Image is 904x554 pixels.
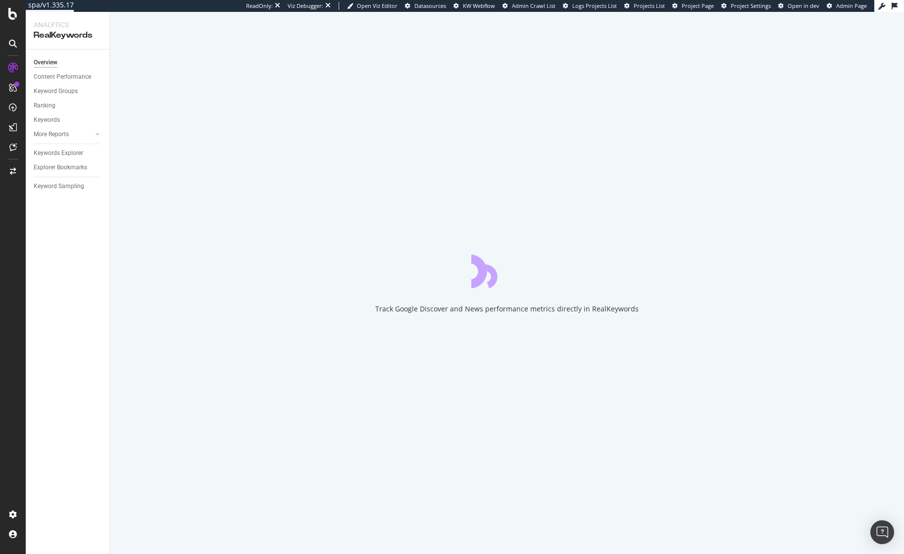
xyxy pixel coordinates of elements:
span: Project Settings [731,2,771,9]
span: Admin Crawl List [512,2,555,9]
a: Admin Crawl List [502,2,555,10]
a: Keywords [34,115,102,125]
a: Ranking [34,101,102,111]
span: Open in dev [788,2,819,9]
a: Open in dev [778,2,819,10]
a: Overview [34,57,102,68]
div: RealKeywords [34,30,101,41]
div: Explorer Bookmarks [34,162,87,173]
div: Viz Debugger: [288,2,323,10]
span: Projects List [634,2,665,9]
div: animation [471,252,543,288]
a: Logs Projects List [563,2,617,10]
div: Open Intercom Messenger [870,520,894,544]
a: Content Performance [34,72,102,82]
a: Admin Page [827,2,867,10]
a: Keyword Groups [34,86,102,97]
span: KW Webflow [463,2,495,9]
div: Keyword Sampling [34,181,84,192]
a: Keywords Explorer [34,148,102,158]
div: Track Google Discover and News performance metrics directly in RealKeywords [375,304,639,314]
span: Open Viz Editor [357,2,398,9]
div: Keyword Groups [34,86,78,97]
div: Overview [34,57,57,68]
a: Project Page [672,2,714,10]
div: Keywords Explorer [34,148,83,158]
span: Logs Projects List [572,2,617,9]
span: Project Page [682,2,714,9]
div: More Reports [34,129,69,140]
a: Keyword Sampling [34,181,102,192]
div: ReadOnly: [246,2,273,10]
a: Explorer Bookmarks [34,162,102,173]
a: Open Viz Editor [347,2,398,10]
span: Admin Page [836,2,867,9]
div: Ranking [34,101,55,111]
a: Projects List [624,2,665,10]
span: Datasources [414,2,446,9]
div: Analytics [34,20,101,30]
a: KW Webflow [453,2,495,10]
a: Datasources [405,2,446,10]
a: Project Settings [721,2,771,10]
div: Keywords [34,115,60,125]
a: More Reports [34,129,93,140]
div: Content Performance [34,72,91,82]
